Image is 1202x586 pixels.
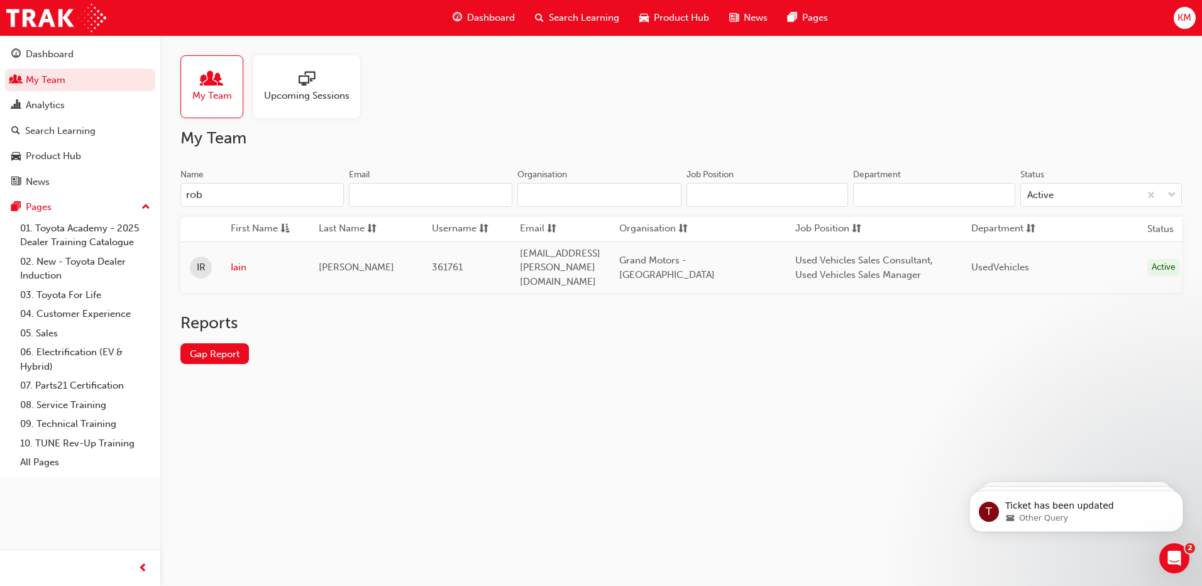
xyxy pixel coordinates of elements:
[619,221,676,237] span: Organisation
[744,11,768,25] span: News
[253,55,370,118] a: Upcoming Sessions
[5,43,155,66] a: Dashboard
[479,221,488,237] span: sorting-icon
[5,40,155,196] button: DashboardMy TeamAnalyticsSearch LearningProduct HubNews
[432,221,501,237] button: Usernamesorting-icon
[778,5,838,31] a: pages-iconPages
[138,561,148,577] span: prev-icon
[319,221,365,237] span: Last Name
[26,175,50,189] div: News
[11,177,21,188] span: news-icon
[1167,187,1176,204] span: down-icon
[15,395,155,415] a: 08. Service Training
[26,200,52,214] div: Pages
[280,221,290,237] span: asc-icon
[1147,222,1174,236] th: Status
[795,221,849,237] span: Job Position
[15,343,155,376] a: 06. Electrification (EV & Hybrid)
[795,255,933,280] span: Used Vehicles Sales Consultant, Used Vehicles Sales Manager
[11,202,21,213] span: pages-icon
[26,98,65,113] div: Analytics
[453,10,462,26] span: guage-icon
[1027,188,1054,202] div: Active
[520,221,544,237] span: Email
[6,4,106,32] img: Trak
[795,221,864,237] button: Job Positionsorting-icon
[15,376,155,395] a: 07. Parts21 Certification
[971,221,1023,237] span: Department
[686,183,849,207] input: Job Position
[788,10,797,26] span: pages-icon
[729,10,739,26] span: news-icon
[853,183,1015,207] input: Department
[1177,11,1191,25] span: KM
[619,255,715,280] span: Grand Motors - [GEOGRAPHIC_DATA]
[547,221,556,237] span: sorting-icon
[367,221,377,237] span: sorting-icon
[802,11,828,25] span: Pages
[231,221,278,237] span: First Name
[852,221,861,237] span: sorting-icon
[299,71,315,89] span: sessionType_ONLINE_URL-icon
[549,11,619,25] span: Search Learning
[11,126,20,137] span: search-icon
[5,170,155,194] a: News
[15,219,155,252] a: 01. Toyota Academy - 2025 Dealer Training Catalogue
[349,183,512,207] input: Email
[231,221,300,237] button: First Nameasc-icon
[639,10,649,26] span: car-icon
[443,5,525,31] a: guage-iconDashboard
[11,49,21,60] span: guage-icon
[15,453,155,472] a: All Pages
[1147,259,1180,276] div: Active
[5,196,155,219] button: Pages
[15,304,155,324] a: 04. Customer Experience
[1159,543,1189,573] iframe: Intercom live chat
[5,145,155,168] a: Product Hub
[629,5,719,31] a: car-iconProduct Hub
[349,169,370,181] div: Email
[535,10,544,26] span: search-icon
[525,5,629,31] a: search-iconSearch Learning
[971,262,1029,273] span: UsedVehicles
[520,221,589,237] button: Emailsorting-icon
[1026,221,1035,237] span: sorting-icon
[686,169,734,181] div: Job Position
[15,414,155,434] a: 09. Technical Training
[180,128,1182,148] h2: My Team
[520,248,600,287] span: [EMAIL_ADDRESS][PERSON_NAME][DOMAIN_NAME]
[1174,7,1196,29] button: KM
[678,221,688,237] span: sorting-icon
[197,260,206,275] span: IR
[11,100,21,111] span: chart-icon
[619,221,688,237] button: Organisationsorting-icon
[1020,169,1044,181] div: Status
[180,55,253,118] a: My Team
[180,343,249,364] a: Gap Report
[319,262,394,273] span: [PERSON_NAME]
[853,169,901,181] div: Department
[517,183,681,207] input: Organisation
[11,75,21,86] span: people-icon
[26,149,81,163] div: Product Hub
[517,169,567,181] div: Organisation
[951,464,1202,552] iframe: Intercom notifications message
[231,260,300,275] a: Iain
[432,221,477,237] span: Username
[15,252,155,285] a: 02. New - Toyota Dealer Induction
[11,151,21,162] span: car-icon
[15,285,155,305] a: 03. Toyota For Life
[5,94,155,117] a: Analytics
[180,313,1182,333] h2: Reports
[719,5,778,31] a: news-iconNews
[25,124,96,138] div: Search Learning
[180,183,344,207] input: Name
[1185,543,1195,553] span: 2
[5,119,155,143] a: Search Learning
[180,169,204,181] div: Name
[26,47,74,62] div: Dashboard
